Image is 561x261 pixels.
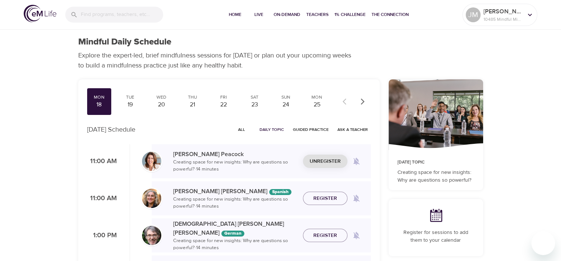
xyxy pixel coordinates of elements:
[152,100,171,109] div: 20
[531,231,555,255] iframe: Button to launch messaging window
[397,229,474,244] p: Register for sessions to add them to your calendar
[306,11,329,19] span: Teachers
[87,125,135,135] p: [DATE] Schedule
[173,187,297,196] p: [PERSON_NAME] [PERSON_NAME]
[269,189,291,195] div: The episodes in this programs will be in Spanish
[397,169,474,184] p: Creating space for new insights: Why are questions so powerful?
[293,126,329,133] span: Guided Practice
[313,194,337,203] span: Register
[173,237,297,252] p: Creating space for new insights: Why are questions so powerful? · 14 minutes
[308,100,326,109] div: 25
[142,152,161,171] img: Susan_Peacock-min.jpg
[308,94,326,100] div: Mon
[87,194,117,204] p: 11:00 AM
[226,11,244,19] span: Home
[87,156,117,166] p: 11:00 AM
[90,94,109,100] div: Mon
[87,231,117,241] p: 1:00 PM
[24,5,56,22] img: logo
[277,100,295,109] div: 24
[142,189,161,208] img: Maria%20Alonso%20Martinez.png
[337,126,368,133] span: Ask a Teacher
[257,124,287,135] button: Daily Topic
[78,50,356,70] p: Explore the expert-led, brief mindfulness sessions for [DATE] or plan out your upcoming weeks to ...
[347,227,365,244] span: Remind me when a class goes live every Monday at 1:00 PM
[347,152,365,170] span: Remind me when a class goes live every Monday at 11:00 AM
[250,11,268,19] span: Live
[303,229,347,242] button: Register
[121,100,139,109] div: 19
[173,219,297,237] p: [DEMOGRAPHIC_DATA] [PERSON_NAME] [PERSON_NAME]
[310,157,341,166] span: Unregister
[230,124,254,135] button: All
[121,94,139,100] div: Tue
[277,94,295,100] div: Sun
[142,226,161,245] img: Christian%20L%C3%BCtke%20W%C3%B6stmann.png
[274,11,300,19] span: On-Demand
[484,16,523,23] p: 10485 Mindful Minutes
[334,124,371,135] button: Ask a Teacher
[78,37,171,47] h1: Mindful Daily Schedule
[303,192,347,205] button: Register
[334,11,366,19] span: 1% Challenge
[484,7,523,16] p: [PERSON_NAME]
[245,100,264,109] div: 23
[260,126,284,133] span: Daily Topic
[173,196,297,210] p: Creating space for new insights: Why are questions so powerful? · 14 minutes
[81,7,163,23] input: Find programs, teachers, etc...
[233,126,251,133] span: All
[90,100,109,109] div: 18
[214,100,233,109] div: 22
[152,94,171,100] div: Wed
[245,94,264,100] div: Sat
[397,159,474,166] p: [DATE] Topic
[214,94,233,100] div: Fri
[183,94,202,100] div: Thu
[303,155,347,168] button: Unregister
[290,124,331,135] button: Guided Practice
[466,7,481,22] div: JM
[183,100,202,109] div: 21
[313,231,337,240] span: Register
[173,159,297,173] p: Creating space for new insights: Why are questions so powerful? · 14 minutes
[173,150,297,159] p: [PERSON_NAME] Peacock
[372,11,409,19] span: The Connection
[347,189,365,207] span: Remind me when a class goes live every Monday at 11:00 AM
[221,231,244,237] div: The episodes in this programs will be in German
